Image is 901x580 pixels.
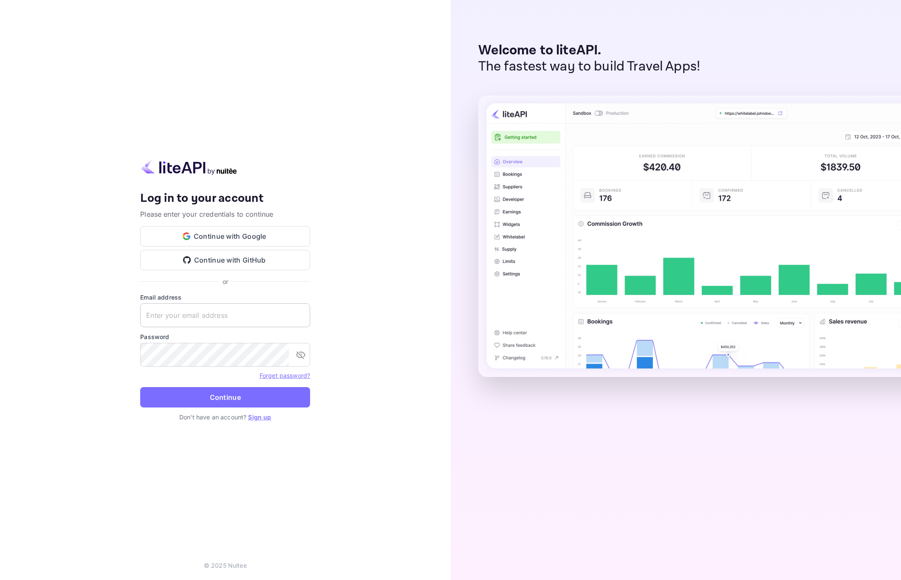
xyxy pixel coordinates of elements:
[223,277,228,286] p: or
[260,372,310,379] a: Forget password?
[140,303,310,327] input: Enter your email address
[140,158,238,175] img: liteapi
[140,191,310,206] h4: Log in to your account
[292,346,309,363] button: toggle password visibility
[260,371,310,379] a: Forget password?
[140,332,310,341] label: Password
[204,561,247,570] p: © 2025 Nuitee
[140,209,310,219] p: Please enter your credentials to continue
[478,59,700,75] p: The fastest way to build Travel Apps!
[140,250,310,270] button: Continue with GitHub
[248,413,271,421] a: Sign up
[140,413,310,422] p: Don't have an account?
[140,226,310,246] button: Continue with Google
[478,42,700,59] p: Welcome to liteAPI.
[140,387,310,407] button: Continue
[140,293,310,302] label: Email address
